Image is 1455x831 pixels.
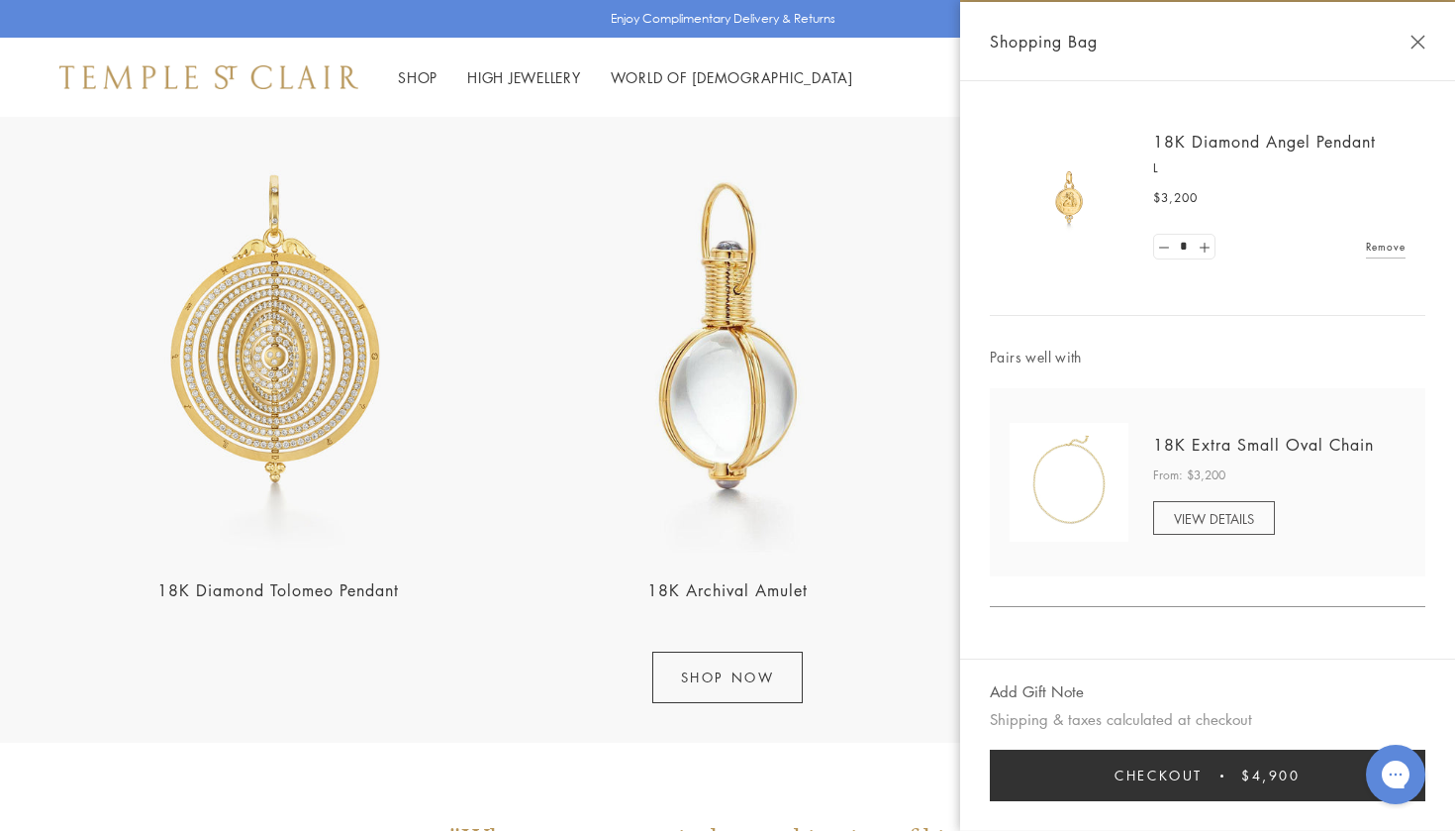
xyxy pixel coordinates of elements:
[1153,501,1275,535] a: VIEW DETAILS
[59,65,358,89] img: Temple St. Clair
[1241,765,1301,786] span: $4,900
[990,707,1425,732] p: Shipping & taxes calculated at checkout
[1356,738,1435,811] iframe: Gorgias live chat messenger
[467,67,581,87] a: High JewelleryHigh Jewellery
[652,652,804,703] a: SHOP NOW
[1410,35,1425,50] button: Close Shopping Bag
[509,118,946,556] img: 18K Archival Amulet
[1010,423,1128,542] img: N88863-XSOV18
[1153,158,1406,178] p: L
[1153,466,1225,485] span: From: $3,200
[398,65,853,90] nav: Main navigation
[1153,131,1376,153] a: 18K Diamond Angel Pendant
[611,67,853,87] a: World of [DEMOGRAPHIC_DATA]World of [DEMOGRAPHIC_DATA]
[990,29,1098,54] span: Shopping Bag
[990,750,1425,801] button: Checkout $4,900
[1153,657,1272,678] a: 18K Ball Chain
[647,579,808,601] a: 18K Archival Amulet
[1153,188,1198,208] span: $3,200
[157,579,399,601] a: 18K Diamond Tolomeo Pendant
[958,118,1396,556] img: R14110-BM8V
[59,118,497,556] img: 18K Diamond Tolomeo Pendant
[1154,235,1174,260] a: Set quantity to 0
[1366,236,1406,258] a: Remove
[1115,765,1203,786] span: Checkout
[990,679,1084,704] button: Add Gift Note
[398,67,437,87] a: ShopShop
[1153,434,1374,456] a: 18K Extra Small Oval Chain
[1010,139,1128,258] img: AP16-DIGRN
[611,9,835,29] p: Enjoy Complimentary Delivery & Returns
[990,346,1425,368] span: Pairs well with
[1174,509,1254,528] span: VIEW DETAILS
[1194,235,1213,260] a: Set quantity to 2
